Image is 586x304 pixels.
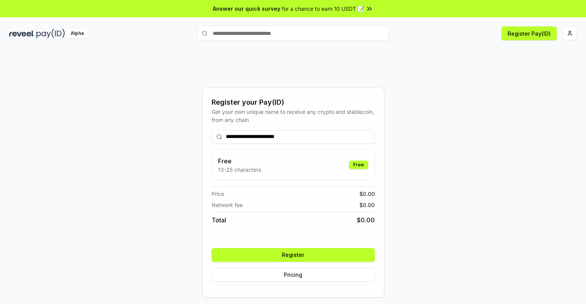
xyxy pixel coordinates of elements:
[212,248,375,262] button: Register
[66,29,88,38] div: Alpha
[9,29,35,38] img: reveel_dark
[357,215,375,225] span: $ 0.00
[212,215,226,225] span: Total
[36,29,65,38] img: pay_id
[218,166,261,174] p: 13-25 characters
[212,108,375,124] div: Get your own unique name to receive any crypto and stablecoin, from any chain
[212,190,224,198] span: Price
[212,268,375,282] button: Pricing
[213,5,280,13] span: Answer our quick survey
[359,201,375,209] span: $ 0.00
[282,5,364,13] span: for a chance to earn 10 USDT 📝
[502,26,557,40] button: Register Pay(ID)
[212,97,375,108] div: Register your Pay(ID)
[218,156,261,166] h3: Free
[349,161,368,169] div: Free
[212,201,243,209] span: Network fee
[359,190,375,198] span: $ 0.00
